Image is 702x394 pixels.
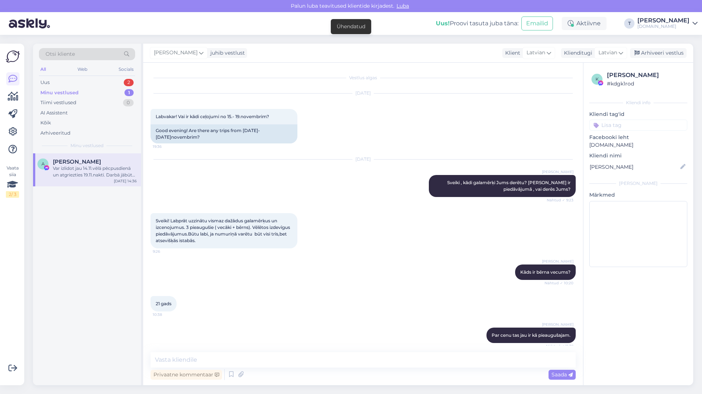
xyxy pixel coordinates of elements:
div: [PERSON_NAME] [589,180,687,187]
span: Nähtud ✓ 11:39 [546,343,573,349]
a: [PERSON_NAME][DOMAIN_NAME] [637,18,698,29]
div: juhib vestlust [207,49,245,57]
div: Vestlus algas [151,74,576,81]
div: Uus [40,79,50,86]
div: Socials [117,65,135,74]
span: Saada [551,371,573,378]
div: Tiimi vestlused [40,99,76,106]
span: Nähtud ✓ 9:23 [546,197,573,203]
div: Good evening! Are there any trips from [DATE]- [DATE]novembrim? [151,124,297,143]
div: Arhiveeri vestlus [630,48,687,58]
div: Web [76,65,89,74]
div: AI Assistent [40,109,68,117]
span: 19:36 [153,144,180,149]
div: Klienditugi [561,49,592,57]
div: Aktiivne [562,17,607,30]
button: Emailid [521,17,553,30]
b: Uus! [436,20,450,27]
span: 21 gads [156,301,171,306]
div: [DOMAIN_NAME] [637,23,690,29]
span: Antra Končus [53,158,101,165]
div: T [624,18,634,29]
div: All [39,65,47,74]
div: Kõik [40,119,51,127]
span: A [41,161,45,167]
span: [PERSON_NAME] [542,169,573,175]
span: Minu vestlused [70,142,104,149]
span: [PERSON_NAME] [154,49,198,57]
div: [PERSON_NAME] [637,18,690,23]
div: [DATE] 14:36 [114,178,137,184]
p: Kliendi tag'id [589,110,687,118]
span: [PERSON_NAME] [542,259,573,264]
div: 1 [124,89,134,96]
div: # kdgk1rod [607,80,685,88]
div: Privaatne kommentaar [151,370,222,380]
input: Lisa tag [589,120,687,131]
div: 0 [123,99,134,106]
div: Arhiveeritud [40,129,70,137]
div: Ühendatud [337,23,365,30]
span: Otsi kliente [46,50,75,58]
span: Sveiki , kādi galamērķi Jums derētu? [PERSON_NAME] ir piedāvājumā , vai derēs Jums? [447,180,572,192]
span: Par cenu tas jau ir kā pieaugušajam. [492,332,571,338]
img: Askly Logo [6,50,20,63]
div: 2 [124,79,134,86]
p: Facebooki leht [589,134,687,141]
div: Minu vestlused [40,89,79,96]
span: Labvakar! Vai ir kādi ceļojumi no 15.- 19.novembrim? [156,114,269,119]
span: [PERSON_NAME] [542,322,573,327]
span: Latvian [598,49,617,57]
span: Latvian [526,49,545,57]
span: 10:38 [153,312,180,317]
div: [DATE] [151,90,576,96]
span: Kāds ir bērna vecums? [520,269,571,275]
span: Luba [394,3,411,9]
span: k [596,76,599,82]
div: Vaata siia [6,165,19,198]
span: Nähtud ✓ 10:20 [544,280,573,286]
div: 2 / 3 [6,191,19,198]
div: Proovi tasuta juba täna: [436,19,518,28]
div: Kliendi info [589,99,687,106]
div: [DATE] [151,156,576,163]
div: Var izlidot jau 14.11.vēlā pēcpusdienā un atgriezties 19.11.naktī. Darbā jābūt 19.11. 9.00 no rīt... [53,165,137,178]
p: [DOMAIN_NAME] [589,141,687,149]
span: 9:26 [153,249,180,254]
div: Klient [502,49,520,57]
span: Sveiki! Labprāt uzzinātu vismaz dažādus galamērķus un izcenojumus. 3 pieaugušie ( vecāki + bērns)... [156,218,291,243]
input: Lisa nimi [590,163,679,171]
p: Märkmed [589,191,687,199]
div: [PERSON_NAME] [607,71,685,80]
p: Kliendi nimi [589,152,687,160]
